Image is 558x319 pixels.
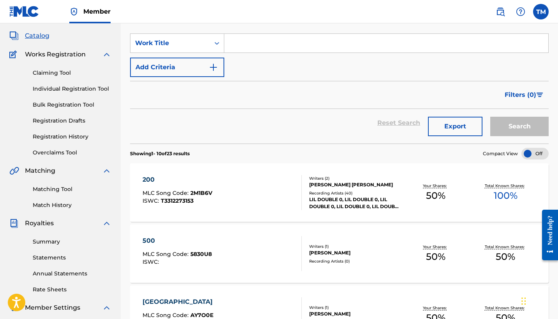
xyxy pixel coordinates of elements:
div: Writers ( 1 ) [309,305,401,310]
a: Statements [33,254,111,262]
span: ISWC : [143,258,161,265]
span: MLC Song Code : [143,312,190,319]
p: Total Known Shares: [485,244,526,250]
img: help [516,7,525,16]
a: CatalogCatalog [9,31,49,40]
form: Search Form [130,33,549,144]
div: [PERSON_NAME] [309,310,401,317]
a: 500MLC Song Code:5830U8ISWC:Writers (1)[PERSON_NAME]Recording Artists (0)Your Shares:50%Total Kno... [130,224,549,283]
div: Drag [521,289,526,313]
span: ISWC : [143,197,161,204]
span: Compact View [483,150,518,157]
div: [PERSON_NAME] [PERSON_NAME] [309,181,401,188]
span: AY7O0E [190,312,213,319]
span: Filters ( 0 ) [505,90,536,100]
span: Royalties [25,219,54,228]
img: Royalties [9,219,19,228]
span: Member [83,7,111,16]
button: Filters (0) [500,85,549,105]
p: Showing 1 - 10 of 23 results [130,150,190,157]
img: Top Rightsholder [69,7,79,16]
div: User Menu [533,4,549,19]
div: Writers ( 1 ) [309,244,401,249]
a: Registration History [33,133,111,141]
span: 50 % [426,250,445,264]
div: LIL DOUBLE 0, LIL DOUBLE 0, LIL DOUBLE 0, LIL DOUBLE 0, LIL DOUBLE 0 [309,196,401,210]
div: Work Title [135,39,205,48]
span: Works Registration [25,50,86,59]
img: Matching [9,166,19,175]
iframe: Resource Center [536,202,558,268]
img: search [496,7,505,16]
div: 200 [143,175,212,184]
span: 2M1B6V [190,189,212,196]
a: Match History [33,201,111,209]
img: Works Registration [9,50,19,59]
a: Registration Drafts [33,117,111,125]
span: MLC Song Code : [143,189,190,196]
div: 500 [143,236,212,245]
div: Help [513,4,528,19]
span: MLC Song Code : [143,251,190,258]
span: 50 % [426,189,445,203]
div: Recording Artists ( 40 ) [309,190,401,196]
a: Rate Sheets [33,286,111,294]
div: [GEOGRAPHIC_DATA] [143,297,217,307]
img: expand [102,303,111,312]
img: filter [537,93,543,97]
img: Catalog [9,31,19,40]
a: Public Search [493,4,508,19]
img: expand [102,166,111,175]
a: Annual Statements [33,270,111,278]
img: expand [102,219,111,228]
div: [PERSON_NAME] [309,249,401,256]
span: Matching [25,166,55,175]
span: Catalog [25,31,49,40]
iframe: Chat Widget [519,282,558,319]
a: 200MLC Song Code:2M1B6VISWC:T3312273153Writers (2)[PERSON_NAME] [PERSON_NAME]Recording Artists (4... [130,163,549,222]
img: MLC Logo [9,6,39,17]
span: T3312273153 [161,197,194,204]
p: Your Shares: [423,244,449,250]
a: Claiming Tool [33,69,111,77]
a: Matching Tool [33,185,111,193]
p: Your Shares: [423,183,449,189]
span: 5830U8 [190,251,212,258]
a: Overclaims Tool [33,149,111,157]
p: Total Known Shares: [485,183,526,189]
a: Summary [33,238,111,246]
p: Total Known Shares: [485,305,526,311]
div: Recording Artists ( 0 ) [309,258,401,264]
button: Export [428,117,482,136]
a: Individual Registration Tool [33,85,111,93]
img: expand [102,50,111,59]
span: Member Settings [25,303,80,312]
a: Bulk Registration Tool [33,101,111,109]
div: Writers ( 2 ) [309,175,401,181]
span: 50 % [496,250,515,264]
span: 100 % [494,189,518,203]
button: Add Criteria [130,58,224,77]
img: 9d2ae6d4665cec9f34b9.svg [209,63,218,72]
p: Your Shares: [423,305,449,311]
